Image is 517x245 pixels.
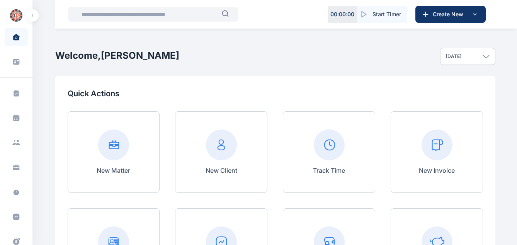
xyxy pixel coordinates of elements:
[357,6,407,23] button: Start Timer
[330,10,354,18] p: 00 : 00 : 00
[68,88,483,99] p: Quick Actions
[372,10,401,18] span: Start Timer
[415,6,486,23] button: Create New
[419,166,455,175] p: New Invoice
[313,166,345,175] p: Track Time
[446,53,461,60] p: [DATE]
[55,49,179,62] h2: Welcome, [PERSON_NAME]
[206,166,237,175] p: New Client
[97,166,130,175] p: New Matter
[430,10,470,18] span: Create New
